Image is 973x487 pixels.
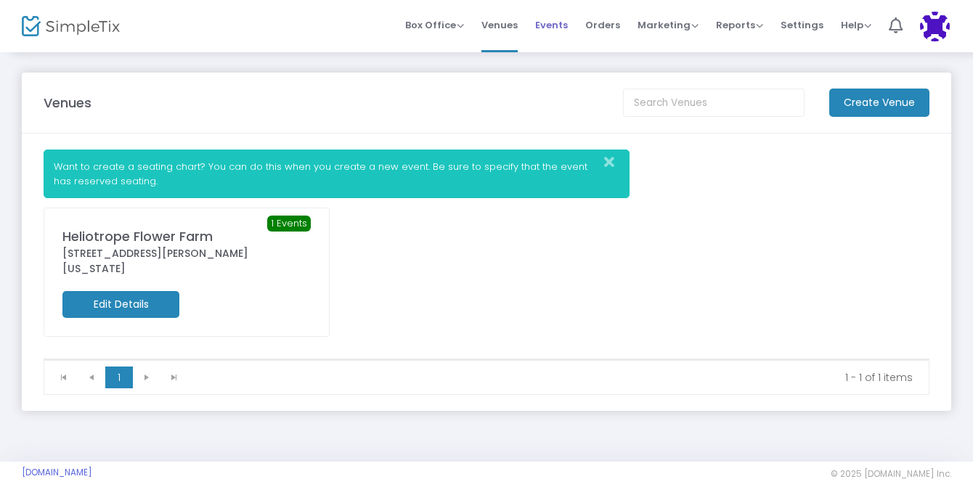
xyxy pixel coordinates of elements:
[44,150,630,198] div: Want to create a seating chart? You can do this when you create a new event. Be sure to specify t...
[535,7,568,44] span: Events
[829,89,929,117] m-button: Create Venue
[44,359,929,360] div: Data table
[44,93,91,112] m-panel-title: Venues
[623,89,805,117] input: Search Venues
[841,18,871,32] span: Help
[105,367,133,388] span: Page 1
[781,7,823,44] span: Settings
[62,226,311,246] div: Heliotrope Flower Farm
[831,468,951,480] span: © 2025 [DOMAIN_NAME] Inc.
[62,246,311,277] div: [STREET_ADDRESS][PERSON_NAME][US_STATE]
[62,291,179,318] m-button: Edit Details
[638,18,699,32] span: Marketing
[585,7,620,44] span: Orders
[267,216,311,232] span: 1 Events
[22,467,92,478] a: [DOMAIN_NAME]
[481,7,518,44] span: Venues
[198,370,913,385] kendo-pager-info: 1 - 1 of 1 items
[600,150,629,174] button: Close
[405,18,464,32] span: Box Office
[716,18,763,32] span: Reports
